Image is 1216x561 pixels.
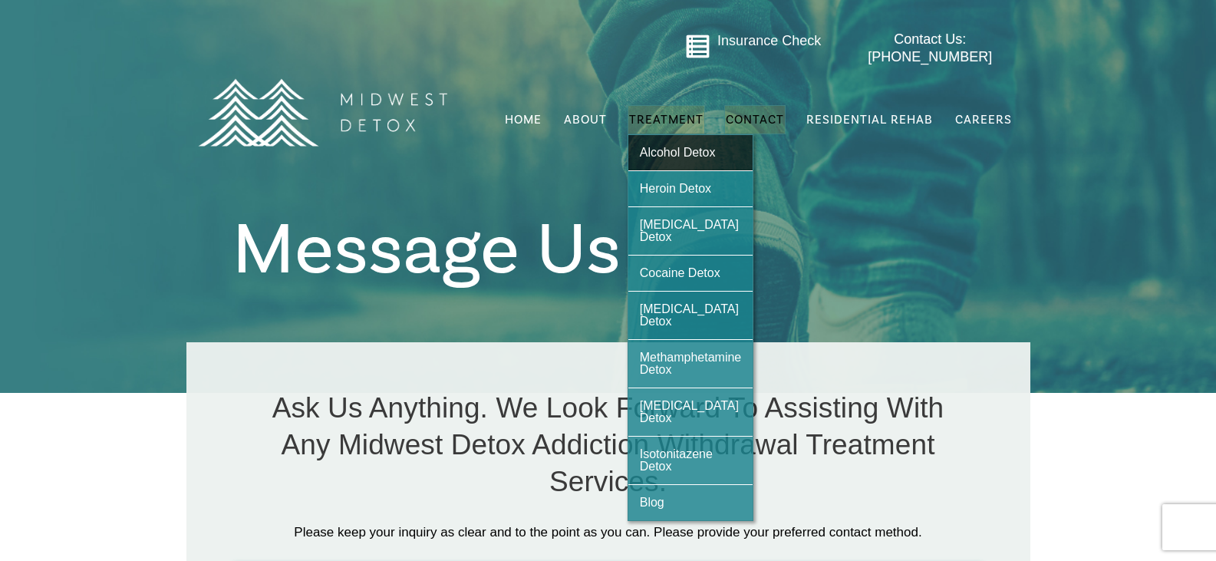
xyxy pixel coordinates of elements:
a: Contact [724,105,786,134]
a: Blog [628,485,753,520]
a: [MEDICAL_DATA] Detox [628,207,753,255]
a: Alcohol Detox [628,135,753,170]
a: [MEDICAL_DATA] Detox [628,292,753,339]
span: Contact [726,114,784,126]
a: Heroin Detox [628,171,753,206]
span: [MEDICAL_DATA] Detox [640,302,739,328]
span: Cocaine Detox [640,266,720,279]
a: Cocaine Detox [628,256,753,291]
span: Isotonitazene Detox [640,447,713,473]
span: Treatment [629,114,704,126]
a: Careers [954,105,1013,134]
a: Treatment [628,105,705,134]
span: Alcohol Detox [640,146,716,159]
a: Home [503,105,543,134]
span: Message Us [232,203,621,297]
span: Residential Rehab [806,112,933,127]
a: Go to midwestdetox.com/message-form-page/ [685,34,710,64]
a: [MEDICAL_DATA] Detox [628,388,753,436]
span: Careers [955,112,1012,127]
span: Blog [640,496,664,509]
span: Please keep your inquiry as clear and to the point as you can. Please provide your preferred cont... [294,525,921,540]
a: Residential Rehab [805,105,934,134]
span: Contact Us: [PHONE_NUMBER] [868,31,992,64]
a: Methamphetamine Detox [628,340,753,388]
span: Heroin Detox [640,182,711,195]
span: About [564,114,607,126]
a: Contact Us: [PHONE_NUMBER] [838,31,1023,67]
span: Ask Us Anything. We Look Forward To Assisting With Any Midwest Detox Addiction Withdrawal Treatme... [272,392,944,497]
span: [MEDICAL_DATA] Detox [640,399,739,424]
span: Home [505,112,542,127]
span: Methamphetamine Detox [640,351,742,376]
span: [MEDICAL_DATA] Detox [640,218,739,243]
a: Insurance Check [717,33,821,48]
a: Isotonitazene Detox [628,437,753,484]
a: About [562,105,608,134]
img: MD Logo Horitzontal white-01 (1) (1) [188,45,456,180]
